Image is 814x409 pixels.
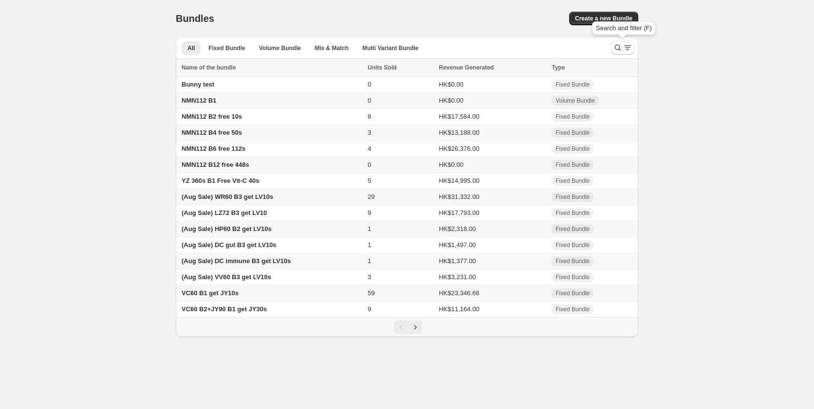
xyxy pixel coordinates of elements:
[555,257,590,265] span: Fixed Bundle
[439,305,479,313] span: HK$11,164.00
[555,225,590,233] span: Fixed Bundle
[439,113,479,120] span: HK$17,584.00
[368,63,406,72] button: Units Sold
[182,145,246,152] span: NMN112 B6 free 112s
[552,63,632,72] div: Type
[555,305,590,313] span: Fixed Bundle
[439,129,479,136] span: HK$13,188.00
[314,44,349,52] span: Mix & Match
[182,257,291,265] span: (Aug Sale) DC immune B3 get LV10s
[439,257,476,265] span: HK$1,377.00
[439,273,476,281] span: HK$3,231.00
[555,289,590,297] span: Fixed Bundle
[368,63,396,72] span: Units Sold
[555,273,590,281] span: Fixed Bundle
[182,305,267,313] span: VC60 B2+JY90 B1 get JY30s
[182,97,217,104] span: NMN112 B1
[368,193,374,200] span: 29
[368,81,371,88] span: 0
[368,209,371,216] span: 9
[182,113,242,120] span: NMN112 B2 free 10s
[555,97,595,105] span: Volume Bundle
[176,317,638,337] nav: Pagination
[408,320,422,334] button: Next
[439,241,476,249] span: HK$1,497.00
[439,161,463,168] span: HK$0.00
[368,145,371,152] span: 4
[368,97,371,104] span: 0
[182,177,259,184] span: YZ 360s B1 Free Vit-C 40s
[555,81,590,89] span: Fixed Bundle
[182,241,277,249] span: (Aug Sale) DC gut B3 get LV10s
[439,81,463,88] span: HK$0.00
[439,209,479,216] span: HK$17,793.00
[555,193,590,201] span: Fixed Bundle
[368,289,374,297] span: 59
[368,113,371,120] span: 8
[182,289,239,297] span: VC60 B1 get JY10s
[439,289,479,297] span: HK$23,346.66
[362,44,418,52] span: Multi Variant Bundle
[182,225,272,232] span: (Aug Sale) HP60 B2 get LV10s
[439,145,479,152] span: HK$26,376.00
[176,13,214,24] h1: Bundles
[368,241,371,249] span: 1
[439,63,503,72] button: Revenue Generated
[439,225,476,232] span: HK$2,318.00
[368,225,371,232] span: 1
[182,209,267,216] span: (Aug Sale) LZ72 B3 get LV10
[439,177,479,184] span: HK$14,995.00
[187,44,195,52] span: All
[555,209,590,217] span: Fixed Bundle
[182,161,249,168] span: NMN112 B12 free 448s
[569,12,638,25] button: Create a new Bundle
[182,63,362,72] div: Name of the bundle
[259,44,301,52] span: Volume Bundle
[555,113,590,121] span: Fixed Bundle
[555,241,590,249] span: Fixed Bundle
[555,129,590,137] span: Fixed Bundle
[182,129,242,136] span: NMN112 B4 free 50s
[611,41,634,54] button: Search and filter results
[368,273,371,281] span: 3
[368,305,371,313] span: 9
[182,193,273,200] span: (Aug Sale) WR60 B3 get LV10s
[368,161,371,168] span: 0
[439,63,494,72] span: Revenue Generated
[555,177,590,185] span: Fixed Bundle
[575,15,632,22] span: Create a new Bundle
[439,193,479,200] span: HK$31,332.00
[368,257,371,265] span: 1
[555,161,590,169] span: Fixed Bundle
[368,177,371,184] span: 5
[368,129,371,136] span: 3
[208,44,245,52] span: Fixed Bundle
[182,81,214,88] span: Bunny test
[182,273,271,281] span: (Aug Sale) VV60 B3 get LV10s
[439,97,463,104] span: HK$0.00
[555,145,590,153] span: Fixed Bundle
